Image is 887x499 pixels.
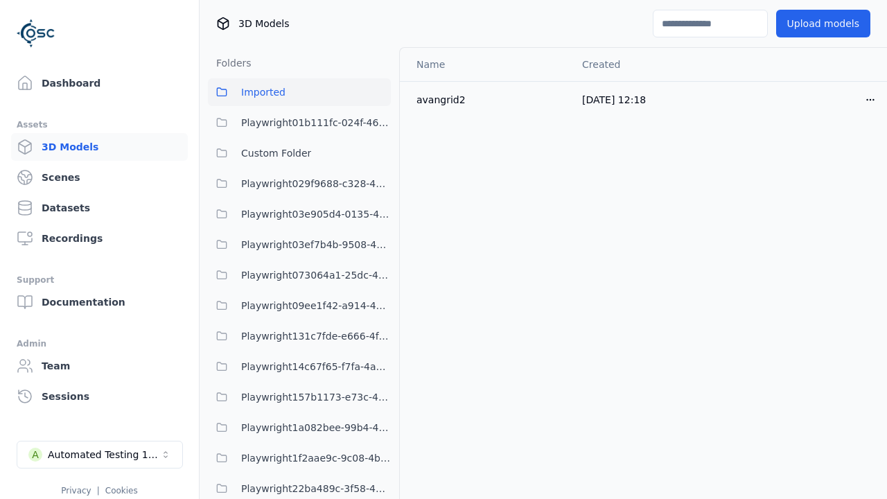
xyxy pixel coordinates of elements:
[208,200,391,228] button: Playwright03e905d4-0135-4922-94e2-0c56aa41bf04
[208,414,391,441] button: Playwright1a082bee-99b4-4375-8133-1395ef4c0af5
[208,292,391,319] button: Playwright09ee1f42-a914-43b3-abf1-e7ca57cf5f96
[241,328,391,344] span: Playwright131c7fde-e666-4f3e-be7e-075966dc97bc
[416,93,560,107] div: avangrid2
[97,486,100,496] span: |
[11,69,188,97] a: Dashboard
[241,145,311,161] span: Custom Folder
[241,84,286,100] span: Imported
[241,389,391,405] span: Playwright157b1173-e73c-4808-a1ac-12e2e4cec217
[208,170,391,198] button: Playwright029f9688-c328-482d-9c42-3b0c529f8514
[400,48,571,81] th: Name
[208,353,391,380] button: Playwright14c67f65-f7fa-4a69-9dce-fa9a259dcaa1
[241,267,391,283] span: Playwright073064a1-25dc-42be-bd5d-9b023c0ea8dd
[11,383,188,410] a: Sessions
[11,164,188,191] a: Scenes
[208,322,391,350] button: Playwright131c7fde-e666-4f3e-be7e-075966dc97bc
[17,272,182,288] div: Support
[208,78,391,106] button: Imported
[241,450,391,466] span: Playwright1f2aae9c-9c08-4bb6-a2d5-dc0ac64e971c
[241,114,391,131] span: Playwright01b111fc-024f-466d-9bae-c06bfb571c6d
[11,288,188,316] a: Documentation
[208,56,252,70] h3: Folders
[241,419,391,436] span: Playwright1a082bee-99b4-4375-8133-1395ef4c0af5
[241,206,391,222] span: Playwright03e905d4-0135-4922-94e2-0c56aa41bf04
[208,261,391,289] button: Playwright073064a1-25dc-42be-bd5d-9b023c0ea8dd
[241,175,391,192] span: Playwright029f9688-c328-482d-9c42-3b0c529f8514
[48,448,160,462] div: Automated Testing 1 - Playwright
[11,352,188,380] a: Team
[241,358,391,375] span: Playwright14c67f65-f7fa-4a69-9dce-fa9a259dcaa1
[208,444,391,472] button: Playwright1f2aae9c-9c08-4bb6-a2d5-dc0ac64e971c
[241,480,391,497] span: Playwright22ba489c-3f58-40ce-82d9-297bfd19b528
[61,486,91,496] a: Privacy
[17,335,182,352] div: Admin
[776,10,870,37] button: Upload models
[208,383,391,411] button: Playwright157b1173-e73c-4808-a1ac-12e2e4cec217
[28,448,42,462] div: A
[105,486,138,496] a: Cookies
[11,194,188,222] a: Datasets
[241,297,391,314] span: Playwright09ee1f42-a914-43b3-abf1-e7ca57cf5f96
[11,225,188,252] a: Recordings
[208,109,391,137] button: Playwright01b111fc-024f-466d-9bae-c06bfb571c6d
[17,116,182,133] div: Assets
[208,231,391,259] button: Playwright03ef7b4b-9508-47f0-8afd-5e0ec78663fc
[11,133,188,161] a: 3D Models
[582,94,646,105] span: [DATE] 12:18
[17,441,183,469] button: Select a workspace
[17,14,55,53] img: Logo
[208,139,391,167] button: Custom Folder
[241,236,391,253] span: Playwright03ef7b4b-9508-47f0-8afd-5e0ec78663fc
[238,17,289,30] span: 3D Models
[571,48,728,81] th: Created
